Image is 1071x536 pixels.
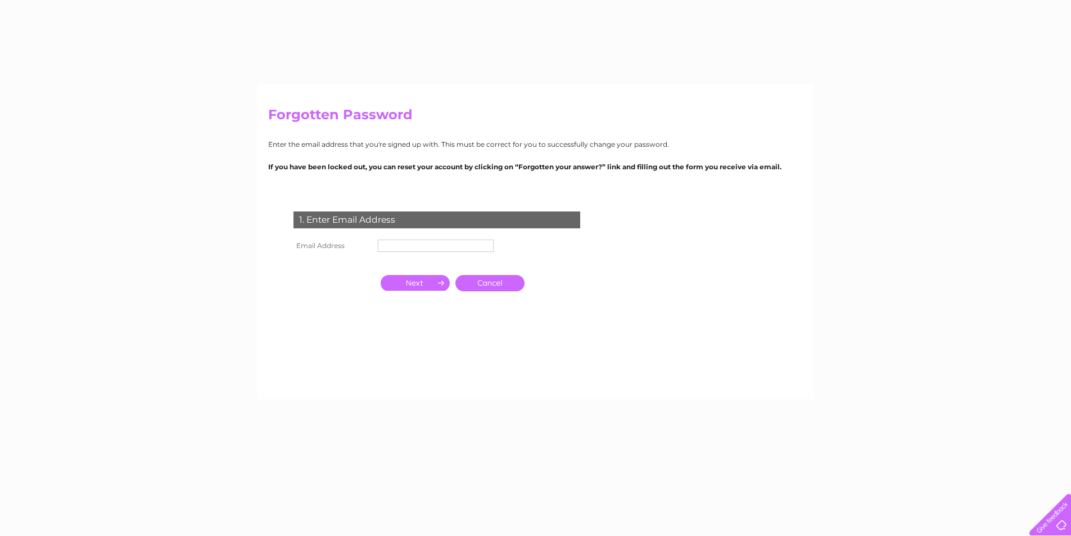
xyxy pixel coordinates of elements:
[268,139,803,150] p: Enter the email address that you're signed up with. This must be correct for you to successfully ...
[455,275,525,291] a: Cancel
[268,107,803,128] h2: Forgotten Password
[293,211,580,228] div: 1. Enter Email Address
[268,161,803,172] p: If you have been locked out, you can reset your account by clicking on “Forgotten your answer?” l...
[291,237,375,255] th: Email Address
